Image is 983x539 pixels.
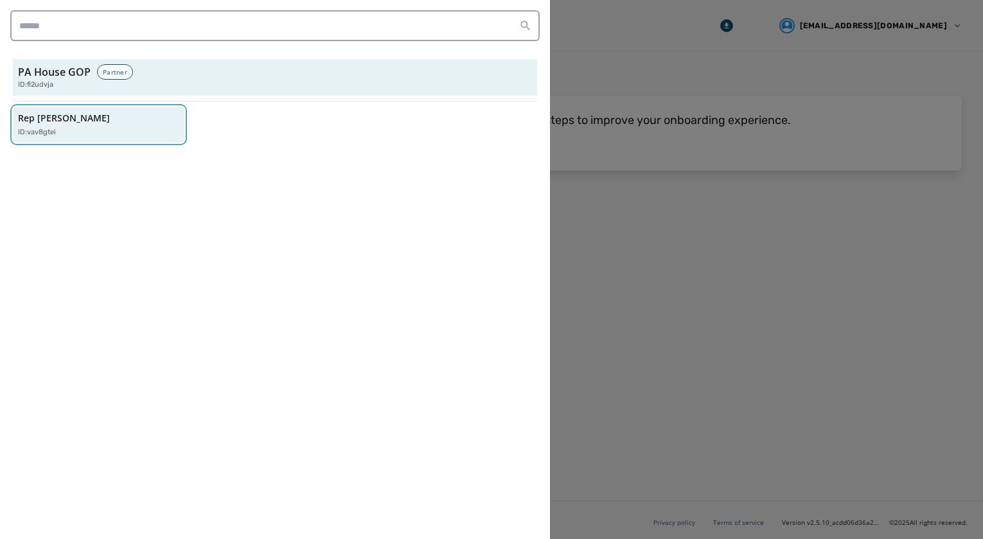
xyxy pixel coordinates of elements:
[97,64,133,80] div: Partner
[13,59,537,96] button: PA House GOPPartnerID:fi2udvja
[18,127,56,138] p: ID: vav8gtei
[13,107,184,143] button: Rep [PERSON_NAME]ID:vav8gtei
[18,112,110,125] p: Rep [PERSON_NAME]
[18,80,53,91] span: ID: fi2udvja
[18,64,91,80] h3: PA House GOP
